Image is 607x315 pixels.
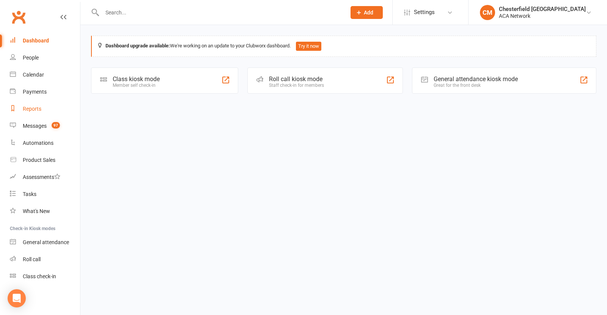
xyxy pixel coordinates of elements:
[269,75,324,83] div: Roll call kiosk mode
[23,55,39,61] div: People
[480,5,495,20] div: CM
[23,123,47,129] div: Messages
[10,32,80,49] a: Dashboard
[364,9,373,16] span: Add
[10,268,80,285] a: Class kiosk mode
[10,49,80,66] a: People
[91,36,596,57] div: We're working on an update to your Clubworx dashboard.
[10,203,80,220] a: What's New
[9,8,28,27] a: Clubworx
[113,83,160,88] div: Member self check-in
[23,38,49,44] div: Dashboard
[10,83,80,100] a: Payments
[10,118,80,135] a: Messages 97
[269,83,324,88] div: Staff check-in for members
[23,174,60,180] div: Assessments
[10,66,80,83] a: Calendar
[499,6,586,13] div: Chesterfield [GEOGRAPHIC_DATA]
[23,273,56,279] div: Class check-in
[23,256,41,262] div: Roll call
[23,89,47,95] div: Payments
[499,13,586,19] div: ACA Network
[23,140,53,146] div: Automations
[23,72,44,78] div: Calendar
[10,100,80,118] a: Reports
[23,208,50,214] div: What's New
[113,75,160,83] div: Class kiosk mode
[296,42,321,51] button: Try it now
[100,7,341,18] input: Search...
[351,6,383,19] button: Add
[10,186,80,203] a: Tasks
[10,152,80,169] a: Product Sales
[52,122,60,129] span: 97
[434,83,518,88] div: Great for the front desk
[10,251,80,268] a: Roll call
[8,289,26,307] div: Open Intercom Messenger
[414,4,435,21] span: Settings
[23,191,36,197] div: Tasks
[23,106,41,112] div: Reports
[105,43,170,49] strong: Dashboard upgrade available:
[434,75,518,83] div: General attendance kiosk mode
[23,157,55,163] div: Product Sales
[10,135,80,152] a: Automations
[23,239,69,245] div: General attendance
[10,169,80,186] a: Assessments
[10,234,80,251] a: General attendance kiosk mode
